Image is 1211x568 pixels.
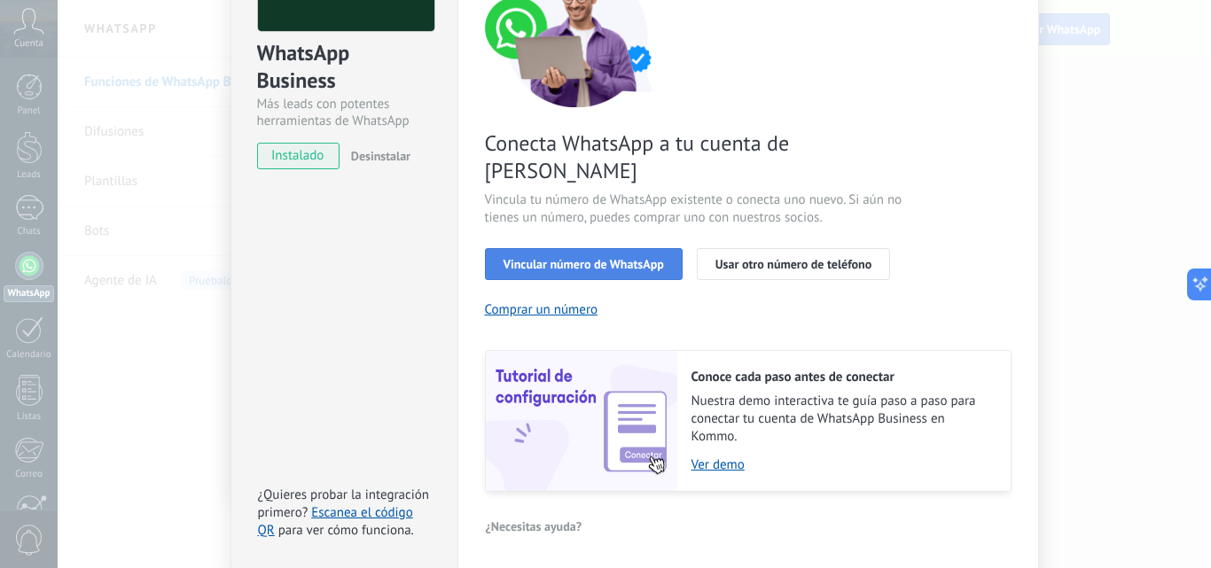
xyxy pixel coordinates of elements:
span: Usar otro número de teléfono [715,258,871,270]
button: Desinstalar [344,143,410,169]
span: Nuestra demo interactiva te guía paso a paso para conectar tu cuenta de WhatsApp Business en Kommo. [691,393,993,446]
button: Vincular número de WhatsApp [485,248,683,280]
span: ¿Quieres probar la integración primero? [258,486,430,521]
a: Escanea el código QR [258,504,413,539]
span: Vincula tu número de WhatsApp existente o conecta uno nuevo. Si aún no tienes un número, puedes c... [485,191,907,227]
span: Conecta WhatsApp a tu cuenta de [PERSON_NAME] [485,129,907,184]
button: ¿Necesitas ayuda? [485,513,583,540]
button: Comprar un número [485,301,598,318]
a: Ver demo [691,456,993,473]
span: instalado [258,143,339,169]
span: para ver cómo funciona. [278,522,414,539]
span: Desinstalar [351,148,410,164]
div: WhatsApp Business [257,39,432,96]
button: Usar otro número de teléfono [697,248,890,280]
span: Vincular número de WhatsApp [504,258,664,270]
h2: Conoce cada paso antes de conectar [691,369,993,385]
div: Más leads con potentes herramientas de WhatsApp [257,96,432,129]
span: ¿Necesitas ayuda? [486,520,582,533]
